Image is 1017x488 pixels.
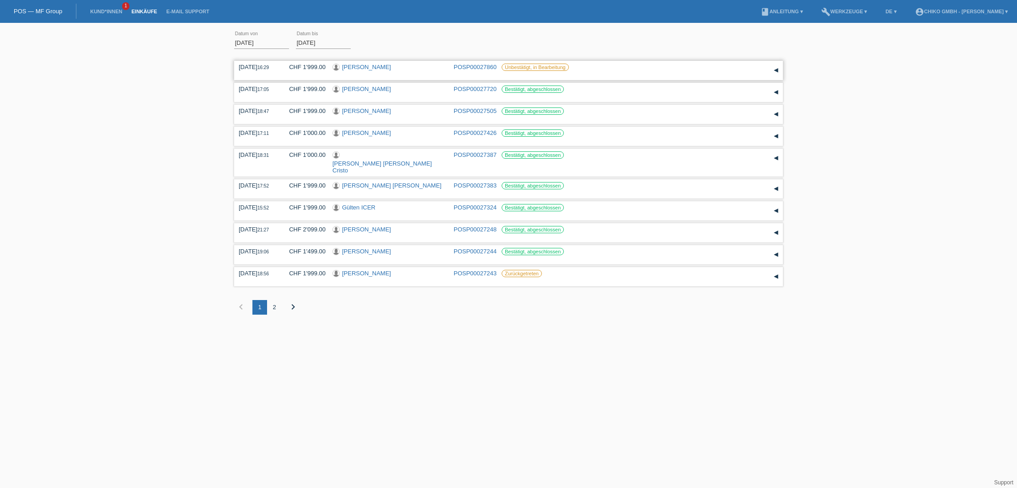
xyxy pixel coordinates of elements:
label: Unbestätigt, in Bearbeitung [502,64,569,71]
a: [PERSON_NAME] [342,248,391,255]
a: Einkäufe [127,9,161,14]
div: CHF 1'999.00 [282,107,326,114]
a: [PERSON_NAME] [342,86,391,92]
label: Bestätigt, abgeschlossen [502,248,564,255]
span: 17:05 [257,87,269,92]
a: [PERSON_NAME] [342,129,391,136]
div: auf-/zuklappen [769,86,783,99]
div: auf-/zuklappen [769,248,783,262]
a: [PERSON_NAME] [342,107,391,114]
a: POSP00027244 [454,248,497,255]
div: [DATE] [239,204,275,211]
div: CHF 2'099.00 [282,226,326,233]
a: POSP00027505 [454,107,497,114]
a: POSP00027324 [454,204,497,211]
div: auf-/zuklappen [769,151,783,165]
a: POSP00027720 [454,86,497,92]
div: [DATE] [239,226,275,233]
span: 18:56 [257,271,269,276]
label: Bestätigt, abgeschlossen [502,151,564,159]
span: 1 [122,2,129,10]
div: [DATE] [239,151,275,158]
div: CHF 1'000.00 [282,151,326,158]
a: Gülten ICER [342,204,375,211]
div: auf-/zuklappen [769,107,783,121]
a: [PERSON_NAME] [PERSON_NAME] [342,182,441,189]
div: CHF 1'999.00 [282,64,326,70]
div: CHF 1'000.00 [282,129,326,136]
span: 18:47 [257,109,269,114]
div: 1 [252,300,267,315]
div: auf-/zuklappen [769,129,783,143]
div: [DATE] [239,64,275,70]
div: auf-/zuklappen [769,64,783,77]
a: buildWerkzeuge ▾ [817,9,872,14]
i: build [821,7,830,16]
label: Bestätigt, abgeschlossen [502,86,564,93]
a: POSP00027243 [454,270,497,277]
a: bookAnleitung ▾ [756,9,808,14]
i: chevron_left [236,301,246,312]
div: [DATE] [239,182,275,189]
a: POS — MF Group [14,8,62,15]
a: DE ▾ [881,9,901,14]
a: [PERSON_NAME] [342,64,391,70]
label: Bestätigt, abgeschlossen [502,129,564,137]
div: auf-/zuklappen [769,226,783,240]
a: POSP00027248 [454,226,497,233]
div: [DATE] [239,86,275,92]
a: [PERSON_NAME] [342,270,391,277]
span: 16:29 [257,65,269,70]
span: 21:27 [257,227,269,232]
i: chevron_right [288,301,299,312]
div: auf-/zuklappen [769,182,783,196]
a: POSP00027426 [454,129,497,136]
a: Support [994,479,1013,486]
span: 17:52 [257,183,269,188]
a: [PERSON_NAME] [342,226,391,233]
i: book [760,7,770,16]
a: account_circleChiko GmbH - [PERSON_NAME] ▾ [910,9,1012,14]
span: 17:11 [257,131,269,136]
div: [DATE] [239,270,275,277]
div: auf-/zuklappen [769,204,783,218]
a: POSP00027383 [454,182,497,189]
label: Bestätigt, abgeschlossen [502,226,564,233]
a: [PERSON_NAME] [PERSON_NAME] Cristo [332,160,432,174]
a: E-Mail Support [162,9,214,14]
a: Kund*innen [86,9,127,14]
div: CHF 1'999.00 [282,182,326,189]
label: Bestätigt, abgeschlossen [502,204,564,211]
div: [DATE] [239,248,275,255]
div: [DATE] [239,129,275,136]
label: Zurückgetreten [502,270,542,277]
i: account_circle [915,7,924,16]
div: CHF 1'999.00 [282,270,326,277]
label: Bestätigt, abgeschlossen [502,182,564,189]
div: CHF 1'999.00 [282,204,326,211]
div: auf-/zuklappen [769,270,783,284]
div: [DATE] [239,107,275,114]
div: CHF 1'999.00 [282,86,326,92]
a: POSP00027387 [454,151,497,158]
span: 18:31 [257,153,269,158]
a: POSP00027860 [454,64,497,70]
span: 19:06 [257,249,269,254]
div: CHF 1'499.00 [282,248,326,255]
span: 15:52 [257,205,269,210]
label: Bestätigt, abgeschlossen [502,107,564,115]
div: 2 [267,300,282,315]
